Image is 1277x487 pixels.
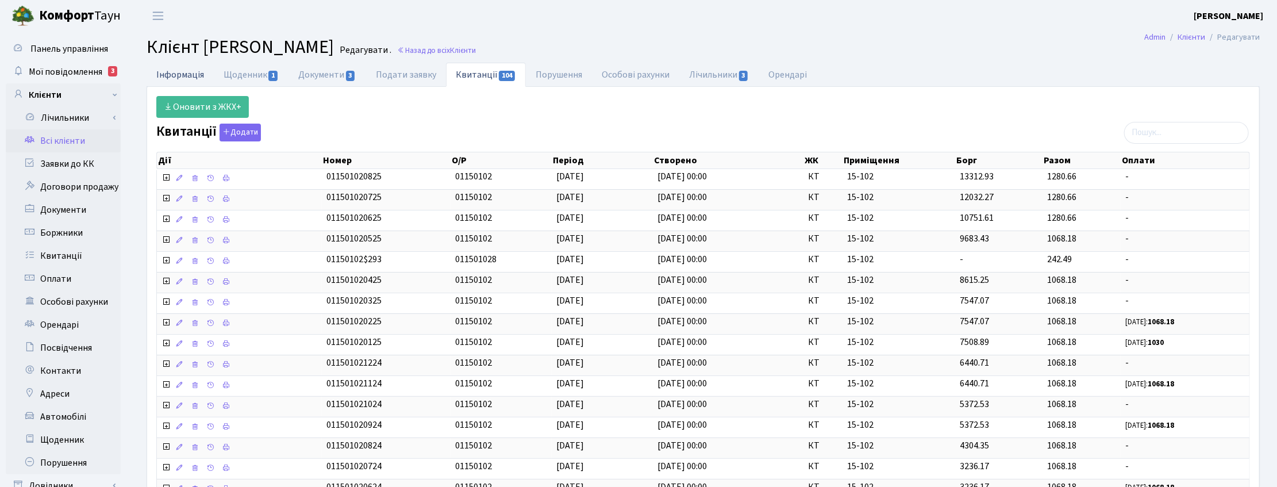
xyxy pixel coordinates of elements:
[657,191,707,204] span: [DATE] 00:00
[847,419,951,432] span: 15-102
[6,152,121,175] a: Заявки до КК
[346,71,355,81] span: 3
[808,398,838,411] span: КТ
[1125,232,1245,246] span: -
[268,71,278,81] span: 1
[847,170,951,183] span: 15-102
[39,6,94,25] b: Комфорт
[960,294,989,307] span: 7547.07
[6,267,121,290] a: Оплати
[808,315,838,328] span: КТ
[960,356,989,369] span: 6440.71
[455,377,492,390] span: 01150102
[1043,152,1121,168] th: Разом
[847,315,951,328] span: 15-102
[156,124,261,141] label: Квитанції
[1125,212,1245,225] span: -
[657,419,707,431] span: [DATE] 00:00
[657,232,707,245] span: [DATE] 00:00
[326,212,382,224] span: 011501020625
[6,451,121,474] a: Порушення
[808,170,838,183] span: КТ
[39,6,121,26] span: Таун
[1125,338,1164,348] small: [DATE]:
[147,34,334,60] span: Клієнт [PERSON_NAME]
[960,315,989,328] span: 7547.07
[960,336,989,348] span: 7508.89
[847,336,951,349] span: 15-102
[803,152,843,168] th: ЖК
[1148,338,1164,348] b: 1030
[657,439,707,452] span: [DATE] 00:00
[455,336,492,348] span: 01150102
[847,191,951,204] span: 15-102
[847,274,951,287] span: 15-102
[326,398,382,411] span: 011501021024
[13,106,121,129] a: Лічильники
[556,170,584,183] span: [DATE]
[759,63,817,87] a: Орендарі
[6,382,121,405] a: Адреси
[1047,398,1076,411] span: 1068.18
[1047,439,1076,452] span: 1068.18
[326,315,382,328] span: 011501020225
[147,63,214,86] a: Інформація
[1148,379,1174,389] b: 1068.18
[326,253,382,266] span: 01150102$293
[526,63,592,87] a: Порушення
[157,152,322,168] th: Дії
[1124,122,1249,144] input: Пошук...
[446,63,526,87] a: Квитанції
[556,398,584,411] span: [DATE]
[214,63,289,87] a: Щоденник
[1178,31,1205,43] a: Клієнти
[1047,253,1072,266] span: 242.49
[326,191,382,204] span: 011501020725
[156,96,249,118] a: Оновити з ЖКХ+
[6,428,121,451] a: Щоденник
[455,191,492,204] span: 01150102
[653,152,804,168] th: Створено
[499,71,515,81] span: 104
[455,253,497,266] span: 011501028
[1125,317,1174,327] small: [DATE]:
[960,232,989,245] span: 9683.43
[847,356,951,370] span: 15-102
[847,294,951,308] span: 15-102
[108,66,117,76] div: 3
[455,170,492,183] span: 01150102
[556,294,584,307] span: [DATE]
[1127,25,1277,49] nav: breadcrumb
[6,290,121,313] a: Особові рахунки
[847,232,951,246] span: 15-102
[556,336,584,348] span: [DATE]
[326,439,382,452] span: 011501020824
[1047,356,1076,369] span: 1068.18
[1125,398,1245,411] span: -
[847,460,951,473] span: 15-102
[960,377,989,390] span: 6440.71
[960,439,989,452] span: 4304.35
[556,191,584,204] span: [DATE]
[6,313,121,336] a: Орендарі
[847,439,951,453] span: 15-102
[326,419,382,431] span: 011501020924
[326,336,382,348] span: 011501020125
[326,274,382,286] span: 011501020425
[1047,315,1076,328] span: 1068.18
[960,460,989,473] span: 3236.17
[1047,274,1076,286] span: 1068.18
[657,336,707,348] span: [DATE] 00:00
[808,274,838,287] span: КТ
[1047,377,1076,390] span: 1068.18
[556,212,584,224] span: [DATE]
[6,129,121,152] a: Всі клієнти
[1148,420,1174,431] b: 1068.18
[556,274,584,286] span: [DATE]
[556,439,584,452] span: [DATE]
[455,356,492,369] span: 01150102
[847,253,951,266] span: 15-102
[6,175,121,198] a: Договори продажу
[1047,294,1076,307] span: 1068.18
[960,274,989,286] span: 8615.25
